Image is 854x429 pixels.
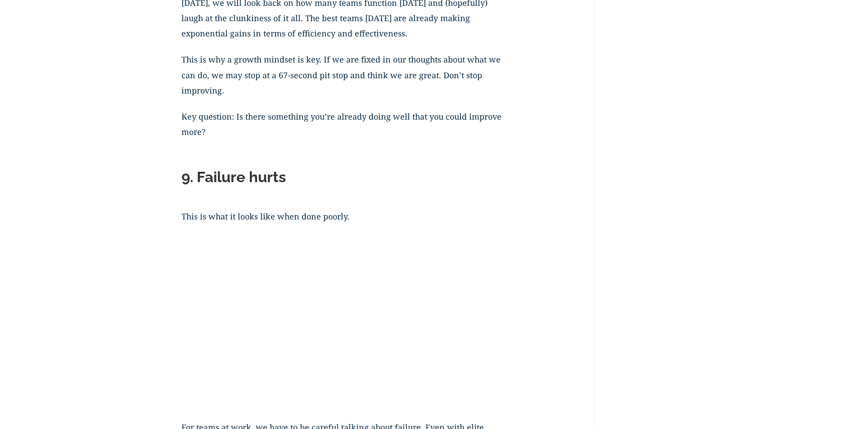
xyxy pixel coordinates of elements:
p: Key question: Is there something you’re already doing well that you could improve more? [181,109,510,150]
p: This is what it looks like when done poorly. [181,209,510,235]
iframe: Top 10 Moments of Pit Lane Drama [181,235,510,420]
p: This is why a growth mindset is key. If we are fixed in our thoughts about what we can do, we may... [181,52,510,109]
h2: 9. Failure hurts [181,168,510,191]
